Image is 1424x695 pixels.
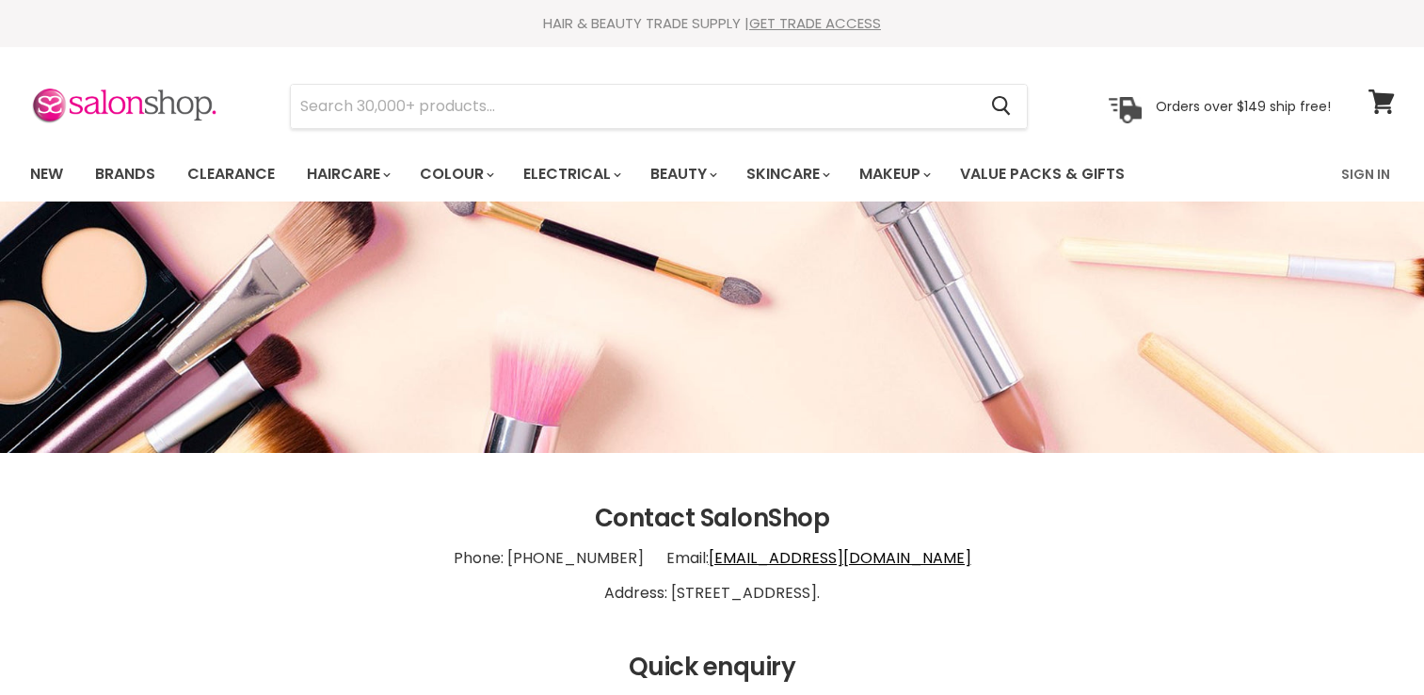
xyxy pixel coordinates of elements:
[7,147,1418,202] nav: Main
[291,85,977,128] input: Search
[30,505,1395,533] h2: Contact SalonShop
[173,154,289,194] a: Clearance
[30,654,1395,682] h2: Quick enquiry
[845,154,942,194] a: Makeup
[7,14,1418,33] div: HAIR & BEAUTY TRADE SUPPLY |
[946,154,1139,194] a: Value Packs & Gifts
[732,154,841,194] a: Skincare
[293,154,402,194] a: Haircare
[709,547,971,569] a: [EMAIL_ADDRESS][DOMAIN_NAME]
[16,154,77,194] a: New
[290,84,1028,129] form: Product
[16,147,1235,202] ul: Main menu
[81,154,169,194] a: Brands
[509,154,632,194] a: Electrical
[1156,97,1331,114] p: Orders over $149 ship free!
[406,154,505,194] a: Colour
[636,154,728,194] a: Beauty
[749,13,881,33] a: GET TRADE ACCESS
[977,85,1027,128] button: Search
[1330,154,1401,194] a: Sign In
[30,533,1395,620] p: Phone: [PHONE_NUMBER] Email: Address: [STREET_ADDRESS].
